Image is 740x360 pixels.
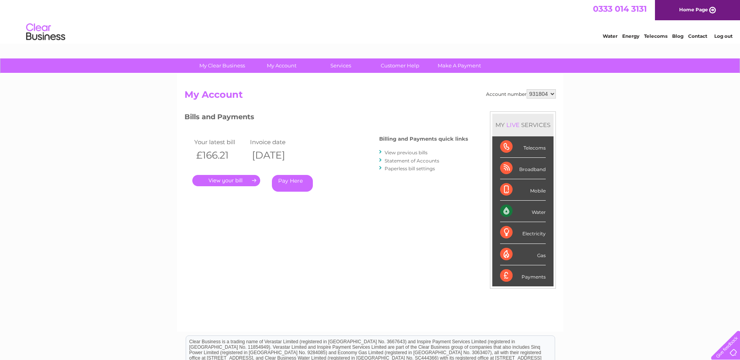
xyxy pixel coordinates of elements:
[500,265,546,286] div: Payments
[500,222,546,244] div: Electricity
[672,33,683,39] a: Blog
[385,150,428,155] a: View previous bills
[427,58,492,73] a: Make A Payment
[185,89,556,104] h2: My Account
[248,147,304,163] th: [DATE]
[500,244,546,265] div: Gas
[714,33,733,39] a: Log out
[26,20,66,44] img: logo.png
[500,179,546,201] div: Mobile
[249,58,314,73] a: My Account
[192,137,248,147] td: Your latest bill
[385,158,439,164] a: Statement of Accounts
[272,175,313,192] a: Pay Here
[309,58,373,73] a: Services
[500,201,546,222] div: Water
[190,58,254,73] a: My Clear Business
[500,158,546,179] div: Broadband
[492,114,554,136] div: MY SERVICES
[385,166,435,171] a: Paperless bill settings
[248,137,304,147] td: Invoice date
[192,175,260,186] a: .
[593,4,647,14] a: 0333 014 3131
[379,136,468,142] h4: Billing and Payments quick links
[500,136,546,158] div: Telecoms
[688,33,707,39] a: Contact
[368,58,432,73] a: Customer Help
[486,89,556,99] div: Account number
[186,4,555,38] div: Clear Business is a trading name of Verastar Limited (registered in [GEOGRAPHIC_DATA] No. 3667643...
[505,121,521,129] div: LIVE
[185,111,468,125] h3: Bills and Payments
[603,33,618,39] a: Water
[622,33,639,39] a: Energy
[644,33,667,39] a: Telecoms
[192,147,248,163] th: £166.21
